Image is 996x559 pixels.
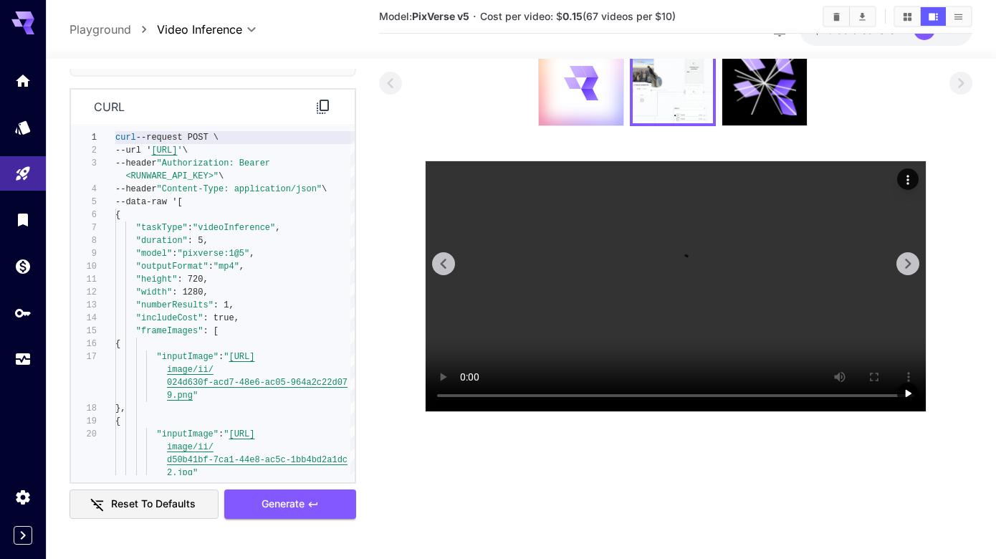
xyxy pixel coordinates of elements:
span: { [115,339,120,349]
span: \ [219,171,224,181]
span: credits left [852,24,902,36]
span: --data-raw '[ [115,197,183,207]
div: 16 [71,338,97,350]
span: curl [115,133,136,143]
span: Model: [379,10,469,22]
div: Show videos in grid viewShow videos in video viewShow videos in list view [894,6,972,27]
button: Reset to defaults [70,489,219,519]
span: d50b41bf-7ca1-44e8-ac5c-1bb4bd2a1dc [167,455,348,465]
span: "Content-Type: application/json" [157,184,322,194]
div: 12 [71,286,97,299]
div: 8 [71,234,97,247]
div: Home [14,72,32,90]
div: 17 [71,350,97,363]
span: \ [183,145,188,156]
span: "mp4" [214,262,239,272]
div: Wallet [14,257,32,275]
span: "width" [136,287,172,297]
span: "inputImage" [157,429,219,439]
span: "model" [136,249,172,259]
div: 5 [71,196,97,209]
span: 024d630f-acd7-48e6-ac05-964a2c22d07 [167,378,348,388]
span: $20.66 [814,24,852,36]
div: 3 [71,157,97,170]
div: Settings [14,488,32,506]
span: image/ii/ [167,365,214,375]
img: 8ERPSEAAAAGSURBVAMAswG8F3PEhF4AAAAASUVORK5CYII= [633,43,713,123]
span: <RUNWARE_API_KEY>" [126,171,219,181]
b: PixVerse v5 [412,10,469,22]
div: 19 [71,415,97,428]
span: : 1280, [172,287,208,297]
span: : [172,249,177,259]
div: API Keys [14,304,32,322]
span: : true, [203,313,239,323]
div: Usage [14,350,32,368]
p: curl [94,98,125,115]
div: 4 [71,183,97,196]
a: Playground [70,21,131,38]
span: --header [115,158,157,168]
span: " [224,429,229,439]
div: 11 [71,273,97,286]
span: : [188,223,193,233]
span: \ [322,184,327,194]
span: , [249,249,254,259]
span: }, [115,403,125,414]
div: 6 [71,209,97,221]
span: : [219,352,224,362]
span: "numberResults" [136,300,214,310]
span: Cost per video: $ (67 videos per $10) [480,10,676,22]
button: Show videos in grid view [895,7,920,26]
span: : 5, [188,236,209,246]
span: , [239,262,244,272]
p: · [473,8,477,25]
span: [URL] [229,352,255,362]
span: ' [178,145,183,156]
div: Models [14,118,32,136]
span: "inputImage" [157,352,219,362]
div: Playground [14,165,32,183]
div: 1 [71,131,97,144]
span: : [219,429,224,439]
span: 9.png [167,391,193,401]
span: "includeCost" [136,313,203,323]
nav: breadcrumb [70,21,157,38]
span: [URL] [229,429,255,439]
span: "videoInference" [193,223,275,233]
span: "duration" [136,236,188,246]
span: " [224,352,229,362]
div: 9 [71,247,97,260]
div: Actions [897,168,919,190]
span: [URL] [152,145,178,156]
span: 2.jpg [167,468,193,478]
span: { [115,210,120,220]
button: Download All [850,7,875,26]
button: Generate [224,489,356,519]
span: : [209,262,214,272]
span: " [193,468,198,478]
span: "taskType" [136,223,188,233]
div: 13 [71,299,97,312]
div: 7 [71,221,97,234]
span: image/ii/ [167,442,214,452]
span: : 720, [178,274,209,285]
div: 15 [71,325,97,338]
span: --url ' [115,145,151,156]
span: : 1, [214,300,234,310]
span: "frameImages" [136,326,203,336]
button: Show videos in list view [946,7,971,26]
span: : [ [203,326,219,336]
div: Clear videosDownload All [823,6,876,27]
span: Video Inference [157,21,242,38]
span: --request POST \ [136,133,219,143]
span: --header [115,184,157,194]
button: Expand sidebar [14,526,32,545]
span: " [193,391,198,401]
span: "pixverse:1@5" [178,249,250,259]
div: Play video [897,383,919,404]
div: 14 [71,312,97,325]
button: Clear videos [824,7,849,26]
